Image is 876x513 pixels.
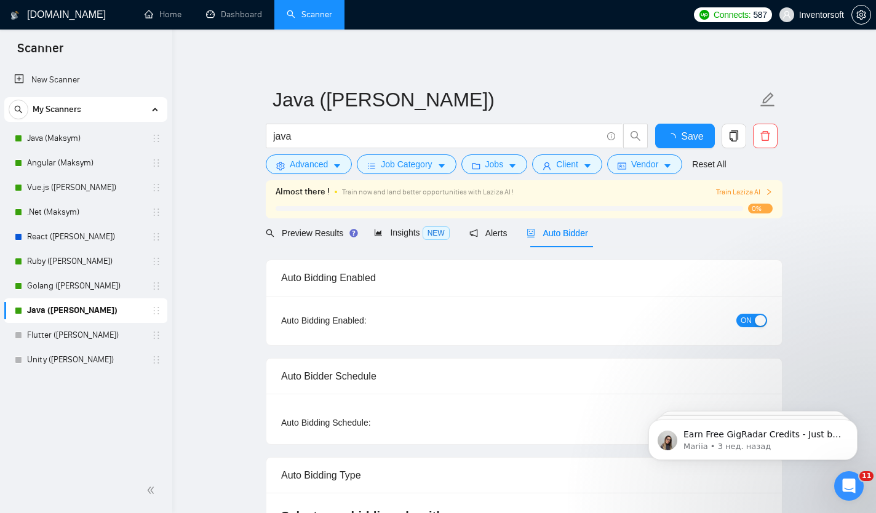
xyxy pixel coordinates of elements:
[663,161,672,170] span: caret-down
[357,154,456,174] button: barsJob Categorycaret-down
[33,97,81,122] span: My Scanners
[469,228,508,238] span: Alerts
[461,154,528,174] button: folderJobscaret-down
[692,157,726,171] a: Reset All
[859,471,874,481] span: 11
[27,151,144,175] a: Angular (Maksym)
[290,157,328,171] span: Advanced
[342,188,514,196] span: Train now and land better opportunities with Laziza AI !
[7,39,73,65] span: Scanner
[374,228,383,237] span: area-chart
[266,229,274,237] span: search
[722,130,746,141] span: copy
[9,105,28,114] span: search
[753,124,778,148] button: delete
[834,471,864,501] iframe: Intercom live chat
[151,330,161,340] span: holder
[765,188,773,196] span: right
[145,9,181,20] a: homeHome
[381,157,432,171] span: Job Category
[754,130,777,141] span: delete
[722,124,746,148] button: copy
[9,100,28,119] button: search
[527,228,587,238] span: Auto Bidder
[151,133,161,143] span: holder
[748,204,773,213] span: 0%
[618,161,626,170] span: idcard
[655,124,715,148] button: Save
[27,348,144,372] a: Unity ([PERSON_NAME])
[851,5,871,25] button: setting
[681,129,703,144] span: Save
[151,256,161,266] span: holder
[281,314,443,327] div: Auto Bidding Enabled:
[27,323,144,348] a: Flutter ([PERSON_NAME])
[276,185,330,199] span: Almost there !
[281,260,767,295] div: Auto Bidding Enabled
[4,68,167,92] li: New Scanner
[782,10,791,19] span: user
[27,274,144,298] a: Golang ([PERSON_NAME])
[760,92,776,108] span: edit
[27,175,144,200] a: Vue.js ([PERSON_NAME])
[27,298,144,323] a: Java ([PERSON_NAME])
[367,161,376,170] span: bars
[151,306,161,316] span: holder
[631,157,658,171] span: Vendor
[273,129,602,144] input: Search Freelance Jobs...
[469,229,478,237] span: notification
[666,133,681,143] span: loading
[607,154,682,174] button: idcardVendorcaret-down
[624,130,647,141] span: search
[623,124,648,148] button: search
[348,228,359,239] div: Tooltip anchor
[716,186,773,198] button: Train Laziza AI
[27,225,144,249] a: React ([PERSON_NAME])
[27,249,144,274] a: Ruby ([PERSON_NAME])
[281,359,767,394] div: Auto Bidder Schedule
[607,132,615,140] span: info-circle
[508,161,517,170] span: caret-down
[146,484,159,496] span: double-left
[699,10,709,20] img: upwork-logo.png
[27,200,144,225] a: .Net (Maksym)
[273,84,757,115] input: Scanner name...
[10,6,19,25] img: logo
[266,228,354,238] span: Preview Results
[532,154,602,174] button: userClientcaret-down
[151,207,161,217] span: holder
[4,97,167,372] li: My Scanners
[151,183,161,193] span: holder
[333,161,341,170] span: caret-down
[543,161,551,170] span: user
[14,68,157,92] a: New Scanner
[741,314,752,327] span: ON
[630,394,876,480] iframe: Intercom notifications сообщение
[281,458,767,493] div: Auto Bidding Type
[151,232,161,242] span: holder
[423,226,450,240] span: NEW
[27,126,144,151] a: Java (Maksym)
[851,10,871,20] a: setting
[206,9,262,20] a: dashboardDashboard
[281,416,443,429] div: Auto Bidding Schedule:
[151,355,161,365] span: holder
[437,161,446,170] span: caret-down
[485,157,504,171] span: Jobs
[714,8,751,22] span: Connects:
[276,161,285,170] span: setting
[287,9,332,20] a: searchScanner
[151,158,161,168] span: holder
[472,161,480,170] span: folder
[527,229,535,237] span: robot
[374,228,449,237] span: Insights
[753,8,766,22] span: 587
[556,157,578,171] span: Client
[583,161,592,170] span: caret-down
